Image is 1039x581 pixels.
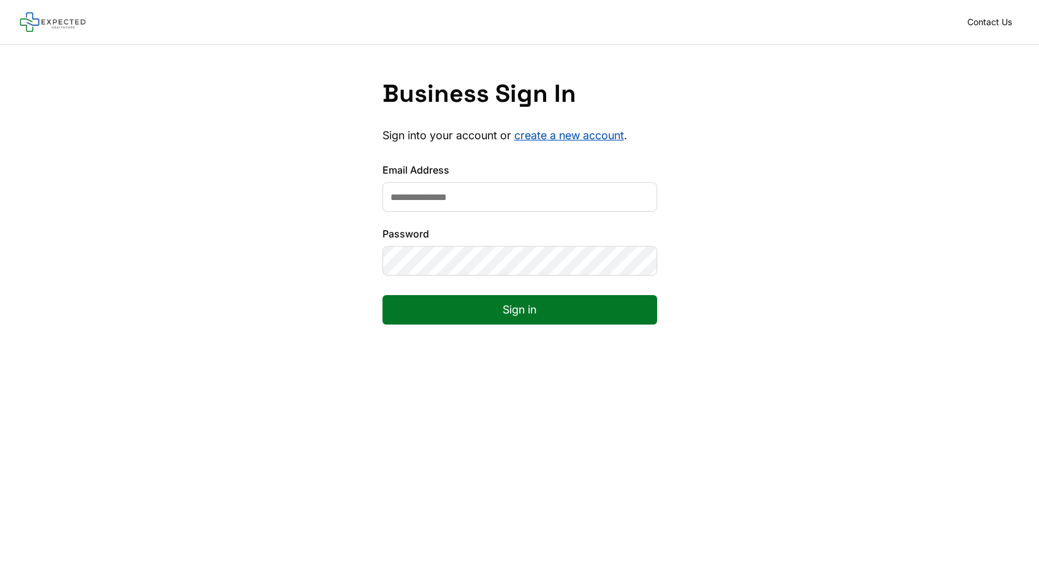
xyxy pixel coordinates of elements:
[382,79,657,109] h1: Business Sign In
[382,295,657,325] button: Sign in
[514,129,624,142] a: create a new account
[382,128,657,143] p: Sign into your account or .
[382,226,657,241] label: Password
[382,163,657,177] label: Email Address
[960,13,1019,31] a: Contact Us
